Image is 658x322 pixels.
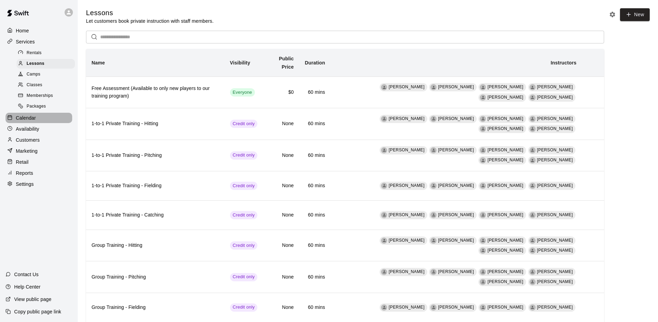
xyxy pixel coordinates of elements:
[14,296,51,303] p: View public page
[487,212,523,217] span: [PERSON_NAME]
[305,60,325,66] b: Duration
[230,152,258,159] span: Credit only
[487,183,523,188] span: [PERSON_NAME]
[16,125,39,132] p: Availability
[230,211,258,219] div: This service is only visible to customers with valid credits for it.
[305,211,325,219] h6: 60 mins
[537,238,573,243] span: [PERSON_NAME]
[530,116,536,122] div: Anthony Buonaiuto
[6,135,72,145] a: Customers
[230,121,258,127] span: Credit only
[430,116,437,122] div: Kevin Akiyama
[480,279,486,285] div: John Lamanna
[92,120,219,128] h6: 1-to-1 Private Training - Hitting
[487,95,523,100] span: [PERSON_NAME]
[530,126,536,132] div: Koji Yamane
[230,303,258,312] div: This service is only visible to customers with valid credits for it.
[27,82,42,89] span: Classes
[92,304,219,311] h6: Group Training - Fielding
[487,269,523,274] span: [PERSON_NAME]
[16,170,33,177] p: Reports
[17,91,78,101] a: Memberships
[92,242,219,249] h6: Group Training - Hitting
[16,114,36,121] p: Calendar
[537,212,573,217] span: [PERSON_NAME]
[389,116,425,121] span: [PERSON_NAME]
[381,212,387,218] div: Shoya Hase
[305,120,325,128] h6: 60 mins
[230,273,258,281] div: This service is only visible to customers with valid credits for it.
[17,80,75,90] div: Classes
[92,273,219,281] h6: Group Training - Pitching
[16,181,34,188] p: Settings
[305,273,325,281] h6: 60 mins
[620,8,650,21] a: New
[487,148,523,152] span: [PERSON_NAME]
[381,269,387,275] div: Shoya Hase
[16,137,40,143] p: Customers
[6,157,72,167] div: Retail
[381,84,387,90] div: Shoya Hase
[268,152,294,159] h6: None
[27,103,46,110] span: Packages
[305,89,325,96] h6: 60 mins
[27,60,45,67] span: Lessons
[530,279,536,285] div: Koji Yamane
[230,242,258,249] span: Credit only
[438,269,474,274] span: [PERSON_NAME]
[389,269,425,274] span: [PERSON_NAME]
[27,71,40,78] span: Camps
[487,305,523,310] span: [PERSON_NAME]
[230,182,258,190] div: This service is only visible to customers with valid credits for it.
[430,84,437,90] div: Kevin Akiyama
[530,157,536,163] div: Koji Yamane
[430,183,437,189] div: Kevin Akiyama
[430,238,437,244] div: Kevin Akiyama
[17,69,78,80] a: Camps
[92,85,219,100] h6: Free Assessment (Available to only new players to our training program)
[92,152,219,159] h6: 1-to-1 Private Training - Pitching
[92,182,219,190] h6: 1-to-1 Private Training - Fielding
[230,241,258,250] div: This service is only visible to customers with valid credits for it.
[230,89,255,96] span: Everyone
[530,147,536,153] div: Anthony Buonaiuto
[480,212,486,218] div: Phillip Seok
[230,151,258,160] div: This service is only visible to customers with valid credits for it.
[480,183,486,189] div: Phillip Seok
[381,238,387,244] div: Shoya Hase
[279,56,294,70] b: Public Price
[17,80,78,91] a: Classes
[389,212,425,217] span: [PERSON_NAME]
[17,48,75,58] div: Rentals
[27,92,53,99] span: Memberships
[16,148,38,154] p: Marketing
[6,168,72,178] a: Reports
[268,211,294,219] h6: None
[438,238,474,243] span: [PERSON_NAME]
[381,116,387,122] div: Shoya Hase
[14,308,61,315] p: Copy public page link
[6,37,72,47] div: Services
[381,147,387,153] div: Shoya Hase
[438,116,474,121] span: [PERSON_NAME]
[480,116,486,122] div: Phillip Seok
[6,113,72,123] a: Calendar
[530,269,536,275] div: Anthony Buonaiuto
[230,88,255,97] div: This service is visible to all of your customers
[480,269,486,275] div: Phillip Seok
[17,102,75,111] div: Packages
[607,9,618,20] button: Lesson settings
[530,304,536,311] div: Anthony Buonaiuto
[389,183,425,188] span: [PERSON_NAME]
[487,158,523,162] span: [PERSON_NAME]
[17,58,78,69] a: Lessons
[381,183,387,189] div: Shoya Hase
[92,60,105,66] b: Name
[480,157,486,163] div: John Lamanna
[487,248,523,253] span: [PERSON_NAME]
[537,84,573,89] span: [PERSON_NAME]
[305,242,325,249] h6: 60 mins
[268,120,294,128] h6: None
